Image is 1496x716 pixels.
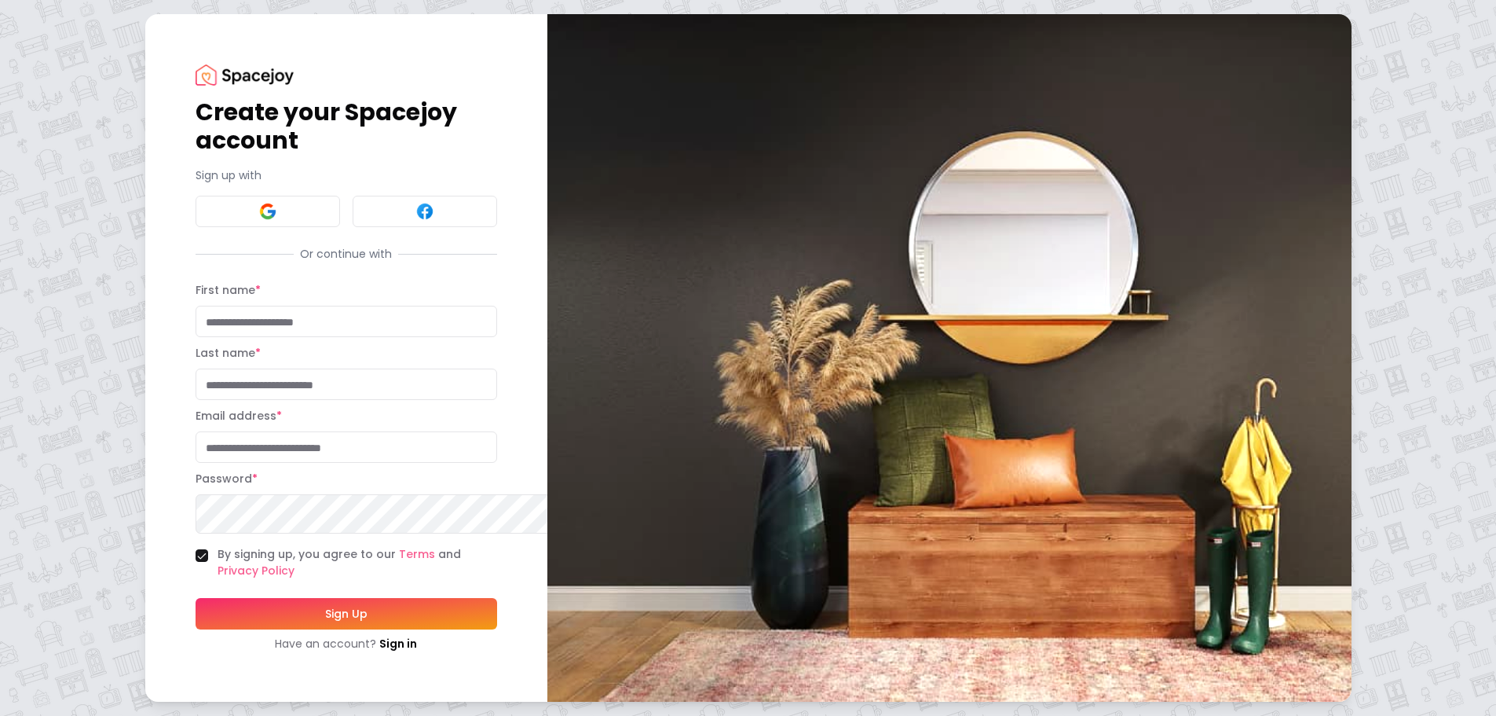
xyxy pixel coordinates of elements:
[547,14,1352,702] img: banner
[415,202,434,221] img: Facebook signin
[399,546,435,562] a: Terms
[196,471,258,487] label: Password
[218,546,497,579] label: By signing up, you agree to our and
[196,98,497,155] h1: Create your Spacejoy account
[218,563,294,578] a: Privacy Policy
[196,408,282,424] label: Email address
[196,167,497,183] p: Sign up with
[196,282,261,298] label: First name
[196,636,497,652] div: Have an account?
[196,64,294,86] img: Spacejoy Logo
[196,598,497,630] button: Sign Up
[379,636,417,652] a: Sign in
[294,246,398,262] span: Or continue with
[196,345,261,361] label: Last name
[258,202,277,221] img: Google signin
